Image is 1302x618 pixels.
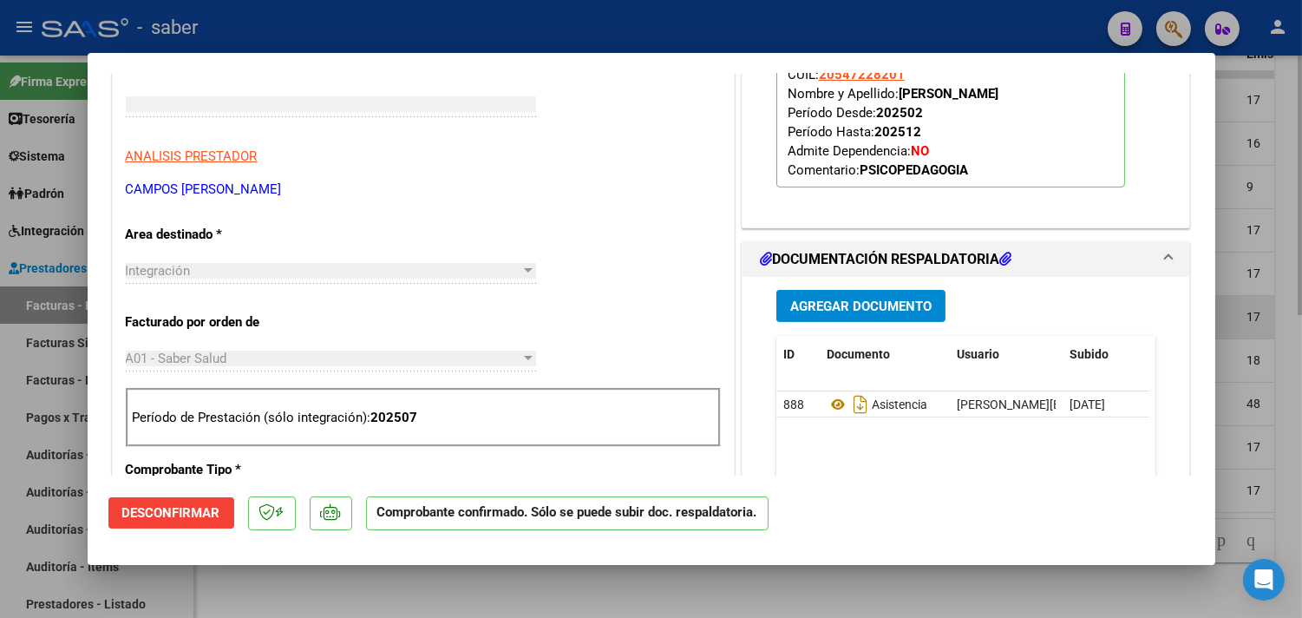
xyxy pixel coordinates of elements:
p: Area destinado * [126,225,304,245]
mat-expansion-panel-header: DOCUMENTACIÓN RESPALDATORIA [743,242,1190,277]
datatable-header-cell: ID [776,336,820,373]
strong: 202507 [371,410,418,425]
span: Desconfirmar [122,505,220,521]
span: A01 - Saber Salud [126,351,227,366]
datatable-header-cell: Documento [820,336,950,373]
strong: [PERSON_NAME] [899,86,998,102]
p: Comprobante Tipo * [126,460,304,480]
button: Agregar Documento [776,290,945,322]
p: Facturado por orden de [126,312,304,332]
span: [DATE] [1070,398,1105,411]
span: Agregar Documento [790,299,932,314]
span: ID [783,347,795,361]
span: Subido [1070,347,1109,361]
span: Documento [827,347,890,361]
span: Asistencia [827,398,927,411]
button: Desconfirmar [108,497,234,529]
div: Open Intercom Messenger [1243,559,1285,601]
strong: PSICOPEDAGOGIA [860,162,968,178]
span: 888 [783,398,804,411]
span: ANALISIS PRESTADOR [126,148,258,164]
p: CAMPOS [PERSON_NAME] [126,180,721,200]
span: Comentario: [788,162,968,178]
p: Período de Prestación (sólo integración): [133,408,714,428]
strong: NO [911,143,929,159]
strong: 202502 [876,105,923,121]
h1: DOCUMENTACIÓN RESPALDATORIA [760,249,1011,270]
strong: 202512 [874,124,921,140]
p: Legajo preaprobado para Período de Prestación: [776,2,1125,187]
span: Usuario [957,347,999,361]
datatable-header-cell: Usuario [950,336,1063,373]
datatable-header-cell: Subido [1063,336,1149,373]
span: Integración [126,263,191,279]
i: Descargar documento [849,391,872,418]
span: 20547228201 [819,67,905,82]
p: Comprobante confirmado. Sólo se puede subir doc. respaldatoria. [366,496,769,530]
